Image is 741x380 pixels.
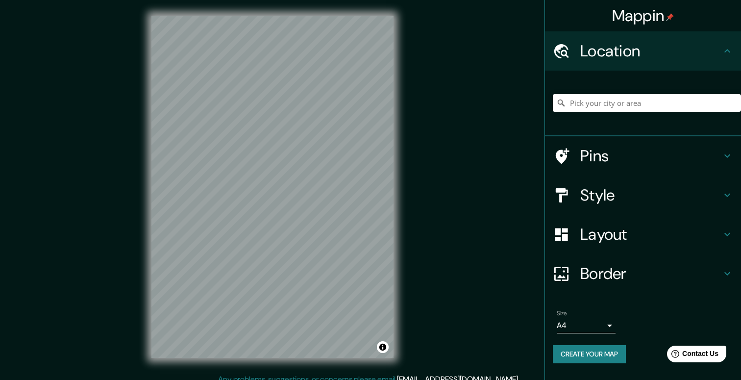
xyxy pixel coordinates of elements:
[580,41,721,61] h4: Location
[612,6,674,25] h4: Mappin
[654,342,730,369] iframe: Help widget launcher
[557,309,567,318] label: Size
[377,341,389,353] button: Toggle attribution
[557,318,616,333] div: A4
[580,185,721,205] h4: Style
[553,94,741,112] input: Pick your city or area
[545,176,741,215] div: Style
[553,345,626,363] button: Create your map
[151,16,394,358] canvas: Map
[545,254,741,293] div: Border
[545,136,741,176] div: Pins
[545,31,741,71] div: Location
[580,264,721,283] h4: Border
[580,225,721,244] h4: Layout
[666,13,674,21] img: pin-icon.png
[545,215,741,254] div: Layout
[580,146,721,166] h4: Pins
